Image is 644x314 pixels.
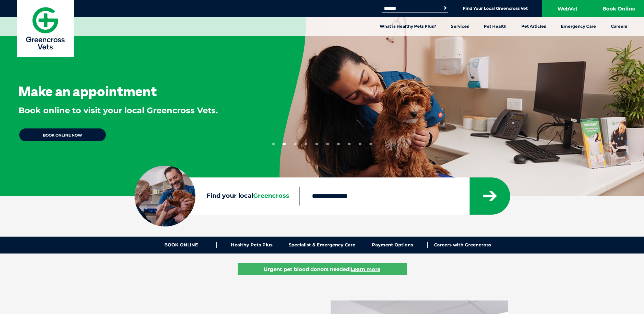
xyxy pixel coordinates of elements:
button: 9 of 10 [359,143,361,145]
p: Book online to visit your local Greencross Vets. [19,105,218,116]
a: BOOK ONLINE [146,242,217,248]
a: Healthy Pets Plus [217,242,287,248]
a: Payment Options [357,242,428,248]
button: 3 of 10 [294,143,296,145]
a: Emergency Care [553,17,603,36]
button: 7 of 10 [337,143,340,145]
a: BOOK ONLINE NOW [19,128,106,142]
span: Greencross [253,192,289,199]
button: 1 of 10 [272,143,275,145]
button: 2 of 10 [283,143,286,145]
a: Careers [603,17,635,36]
a: Specialist & Emergency Care [287,242,357,248]
button: 8 of 10 [348,143,351,145]
a: Pet Health [476,17,514,36]
label: Find your local [135,191,300,201]
a: Urgent pet blood donors needed!Learn more [238,263,407,275]
a: What is Healthy Pets Plus? [372,17,444,36]
button: Search [442,5,449,11]
h3: Make an appointment [19,84,157,98]
a: Careers with Greencross [428,242,498,248]
button: 4 of 10 [305,143,307,145]
a: Find Your Local Greencross Vet [463,6,528,11]
a: Pet Articles [514,17,553,36]
button: 6 of 10 [326,143,329,145]
button: 10 of 10 [369,143,372,145]
u: Learn more [351,266,380,272]
a: Services [444,17,476,36]
button: 5 of 10 [315,143,318,145]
